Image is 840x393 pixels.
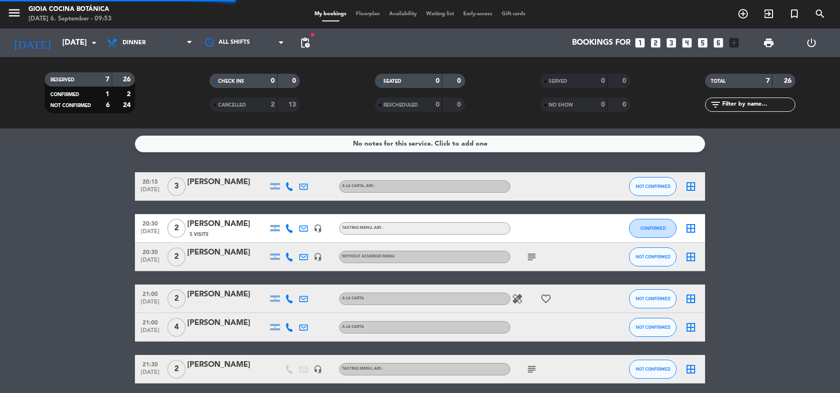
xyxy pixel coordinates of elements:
[549,79,567,84] span: SERVED
[342,325,364,329] span: A la Carta
[629,219,677,238] button: CONFIRMED
[138,358,162,369] span: 21:30
[105,91,109,98] strong: 1
[123,39,146,46] span: Dinner
[187,218,268,230] div: [PERSON_NAME]
[50,92,79,97] span: CONFIRMED
[512,293,523,305] i: healing
[218,103,246,108] span: CANCELLED
[138,228,162,239] span: [DATE]
[685,251,697,263] i: border_all
[763,37,774,49] span: print
[342,226,383,230] span: Tasting Menu
[790,29,833,57] div: LOG OUT
[697,37,709,49] i: looks_5
[457,78,463,84] strong: 0
[29,5,112,14] div: Gioia Cocina Botánica
[629,318,677,337] button: NOT CONFIRMED
[314,253,322,261] i: headset_mic
[629,247,677,266] button: NOT CONFIRMED
[138,288,162,299] span: 21:00
[636,366,670,372] span: NOT CONFIRMED
[187,246,268,259] div: [PERSON_NAME]
[685,293,697,305] i: border_all
[310,32,315,38] span: fiber_manual_record
[806,37,817,49] i: power_settings_new
[372,226,383,230] span: , ARS -
[167,289,186,308] span: 2
[384,11,421,17] span: Availability
[50,103,91,108] span: NOT CONFIRMED
[342,296,364,300] span: A la Carta
[789,8,800,20] i: turned_in_not
[138,316,162,327] span: 21:00
[271,78,275,84] strong: 0
[167,177,186,196] span: 3
[636,324,670,330] span: NOT CONFIRMED
[721,99,795,110] input: Filter by name...
[138,217,162,228] span: 20:30
[292,78,298,84] strong: 0
[383,103,418,108] span: RESCHEDULED
[123,76,133,83] strong: 26
[436,78,439,84] strong: 0
[123,102,133,108] strong: 24
[167,318,186,337] span: 4
[728,37,740,49] i: add_box
[457,101,463,108] strong: 0
[50,78,75,82] span: RESERVED
[636,296,670,301] span: NOT CONFIRMED
[737,8,749,20] i: add_circle_outline
[458,11,497,17] span: Early-access
[299,37,311,49] span: pending_actions
[29,14,112,24] div: [DATE] 6. September - 09:53
[187,359,268,371] div: [PERSON_NAME]
[314,365,322,373] i: headset_mic
[187,288,268,301] div: [PERSON_NAME]
[88,37,100,49] i: arrow_drop_down
[7,6,21,20] i: menu
[711,79,725,84] span: TOTAL
[681,37,693,49] i: looks_4
[665,37,678,49] i: looks_3
[138,187,162,197] span: [DATE]
[7,32,57,53] i: [DATE]
[436,101,439,108] strong: 0
[549,103,573,108] span: NO SHOW
[288,101,298,108] strong: 13
[685,223,697,234] i: border_all
[353,138,487,149] div: No notes for this service. Click to add one
[271,101,275,108] strong: 2
[106,102,110,108] strong: 6
[622,78,628,84] strong: 0
[187,176,268,188] div: [PERSON_NAME]
[342,367,383,371] span: Tasting Menu
[342,255,395,258] span: Without assigned menu
[383,79,401,84] span: SEATED
[351,11,384,17] span: Floorplan
[7,6,21,23] button: menu
[190,231,209,238] span: 5 Visits
[138,176,162,187] span: 20:15
[167,219,186,238] span: 2
[629,289,677,308] button: NOT CONFIRMED
[629,177,677,196] button: NOT CONFIRMED
[526,364,537,375] i: subject
[364,184,375,188] span: , ARS -
[526,251,537,263] i: subject
[685,364,697,375] i: border_all
[138,246,162,257] span: 20:30
[342,184,375,188] span: A la Carta
[138,327,162,338] span: [DATE]
[640,226,666,231] span: CONFIRMED
[540,293,552,305] i: favorite_border
[421,11,458,17] span: Waiting list
[167,247,186,266] span: 2
[636,254,670,259] span: NOT CONFIRMED
[105,76,109,83] strong: 7
[218,79,244,84] span: CHECK INS
[634,37,646,49] i: looks_one
[814,8,826,20] i: search
[138,299,162,310] span: [DATE]
[710,99,721,110] i: filter_list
